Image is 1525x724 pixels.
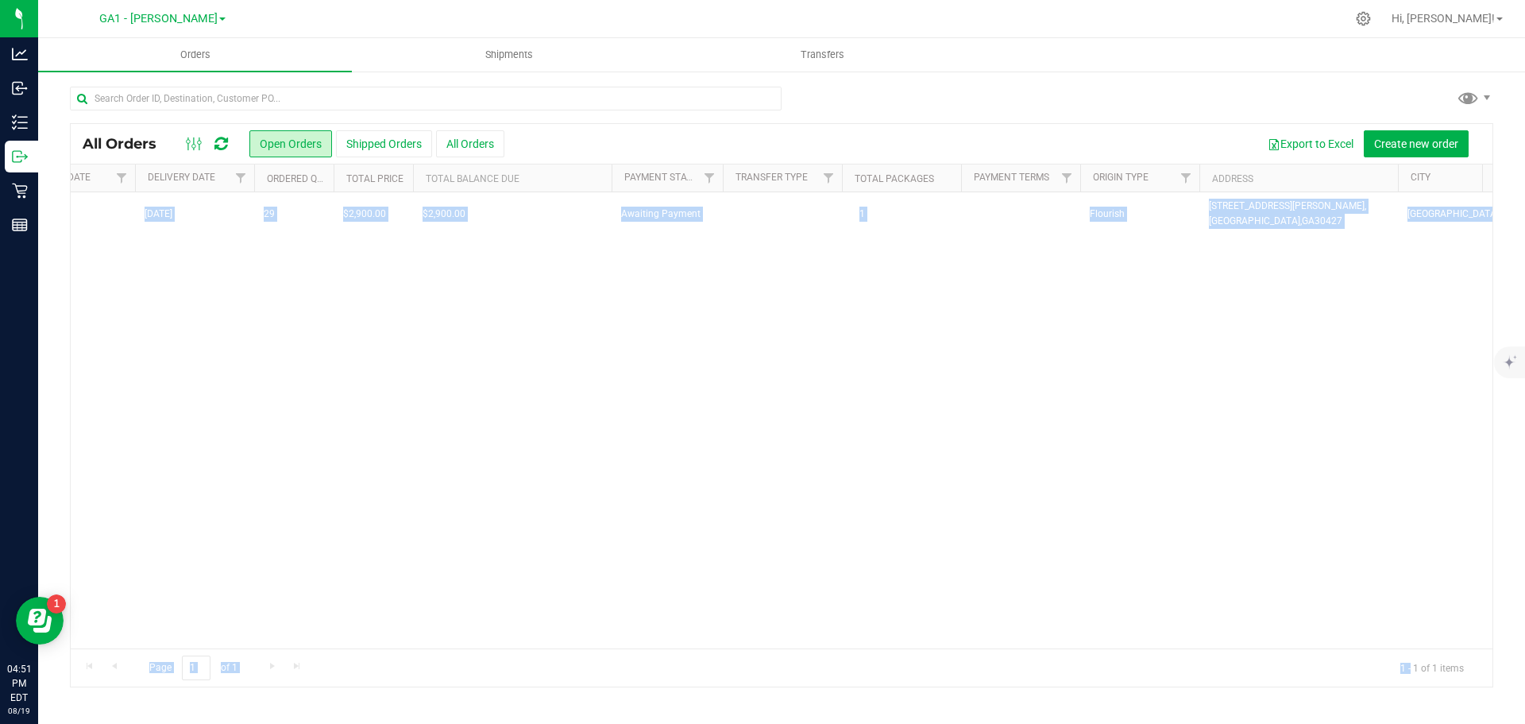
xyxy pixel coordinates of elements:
span: GA1 - [PERSON_NAME] [99,12,218,25]
span: Transfers [779,48,866,62]
inline-svg: Outbound [12,149,28,165]
inline-svg: Retail [12,183,28,199]
span: Page of 1 [136,656,250,680]
span: 1 - 1 of 1 items [1388,656,1477,679]
a: City [1411,172,1430,183]
inline-svg: Inbound [12,80,28,96]
a: Filter [697,165,723,192]
input: Search Order ID, Destination, Customer PO... [70,87,782,110]
a: Filter [816,165,842,192]
a: Delivery Date [148,172,215,183]
a: Transfers [666,38,979,72]
inline-svg: Reports [12,217,28,233]
button: All Orders [436,130,504,157]
a: Filter [228,165,254,192]
span: Flourish [1090,207,1190,222]
span: All Orders [83,135,172,153]
button: Shipped Orders [336,130,432,157]
input: 1 [182,656,210,680]
inline-svg: Analytics [12,46,28,62]
button: Open Orders [249,130,332,157]
iframe: Resource center unread badge [47,594,66,614]
a: Filter [109,165,135,192]
iframe: Resource center [16,597,64,645]
div: Manage settings [1353,11,1373,26]
span: Create new order [1374,137,1458,150]
a: Orders [38,38,352,72]
a: Payment Terms [974,172,1049,183]
a: Payment Status [624,172,704,183]
th: Total Balance Due [413,165,612,192]
p: 04:51 PM EDT [7,662,31,705]
a: Transfer Type [735,172,808,183]
span: Orders [159,48,232,62]
p: 08/19 [7,705,31,717]
button: Export to Excel [1257,130,1364,157]
span: [STREET_ADDRESS][PERSON_NAME], [1209,200,1366,211]
span: Awaiting Payment [621,207,713,222]
span: $2,900.00 [423,207,465,222]
span: $2,900.00 [343,207,386,222]
a: Filter [1173,165,1199,192]
a: Ordered qty [267,173,328,184]
a: Filter [1054,165,1080,192]
span: GA [1302,215,1315,226]
span: Shipments [464,48,554,62]
button: Create new order [1364,130,1469,157]
inline-svg: Inventory [12,114,28,130]
span: [GEOGRAPHIC_DATA], [1209,215,1302,226]
span: Hi, [PERSON_NAME]! [1392,12,1495,25]
a: Total Packages [855,173,934,184]
span: 29 [264,207,275,222]
span: [GEOGRAPHIC_DATA] [1407,207,1508,222]
a: Origin Type [1093,172,1149,183]
th: Address [1199,165,1398,192]
span: 1 [851,203,873,226]
a: Shipments [352,38,666,72]
span: 30427 [1315,215,1342,226]
span: [DATE] [145,207,172,222]
a: Total Price [346,173,403,184]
